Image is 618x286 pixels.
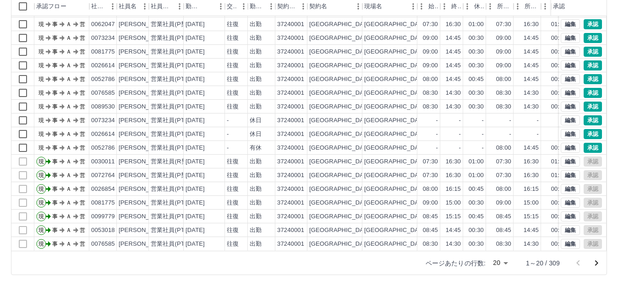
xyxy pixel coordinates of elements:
[469,61,484,70] div: 00:30
[364,48,547,56] div: [GEOGRAPHIC_DATA]立[PERSON_NAME][GEOGRAPHIC_DATA]
[364,75,547,84] div: [GEOGRAPHIC_DATA]立[PERSON_NAME][GEOGRAPHIC_DATA]
[227,34,239,43] div: 往復
[423,103,438,111] div: 08:30
[250,157,262,166] div: 出勤
[561,60,580,70] button: 編集
[119,61,169,70] div: [PERSON_NAME]
[561,33,580,43] button: 編集
[38,49,44,55] text: 現
[277,48,304,56] div: 37240001
[66,90,71,96] text: Ａ
[423,75,438,84] div: 08:00
[38,21,44,27] text: 現
[496,171,511,180] div: 07:30
[561,88,580,98] button: 編集
[277,103,304,111] div: 37240001
[551,103,566,111] div: 00:30
[423,61,438,70] div: 09:00
[119,130,169,139] div: [PERSON_NAME]
[446,61,461,70] div: 14:45
[561,102,580,112] button: 編集
[364,20,547,29] div: [GEOGRAPHIC_DATA]立[PERSON_NAME][GEOGRAPHIC_DATA]
[309,103,372,111] div: [GEOGRAPHIC_DATA]
[551,89,566,97] div: 00:30
[119,116,169,125] div: [PERSON_NAME]
[277,157,304,166] div: 37240001
[496,157,511,166] div: 07:30
[91,61,115,70] div: 0026614
[423,20,438,29] div: 07:30
[459,116,461,125] div: -
[459,130,461,139] div: -
[584,88,602,98] button: 承認
[52,145,58,151] text: 事
[38,172,44,178] text: 現
[524,103,539,111] div: 14:30
[80,49,85,55] text: 営
[446,103,461,111] div: 14:30
[587,254,606,272] button: 次のページへ
[277,144,304,152] div: 37240001
[551,48,566,56] div: 00:30
[186,89,205,97] div: [DATE]
[436,130,438,139] div: -
[66,49,71,55] text: Ａ
[52,35,58,41] text: 事
[496,89,511,97] div: 08:30
[91,48,115,56] div: 0081775
[227,130,229,139] div: -
[52,172,58,178] text: 事
[524,34,539,43] div: 14:45
[38,35,44,41] text: 現
[227,171,239,180] div: 往復
[446,171,461,180] div: 16:30
[91,185,115,194] div: 0026854
[119,171,169,180] div: [PERSON_NAME]
[584,33,602,43] button: 承認
[496,34,511,43] div: 09:00
[227,157,239,166] div: 往復
[561,198,580,208] button: 編集
[151,144,199,152] div: 営業社員(PT契約)
[446,20,461,29] div: 16:30
[91,144,115,152] div: 0052786
[561,74,580,84] button: 編集
[309,171,372,180] div: [GEOGRAPHIC_DATA]
[91,89,115,97] div: 0076585
[309,75,372,84] div: [GEOGRAPHIC_DATA]
[151,185,199,194] div: 営業社員(PT契約)
[277,75,304,84] div: 37240001
[561,211,580,221] button: 編集
[561,129,580,139] button: 編集
[309,144,372,152] div: [GEOGRAPHIC_DATA]
[277,89,304,97] div: 37240001
[309,61,372,70] div: [GEOGRAPHIC_DATA]
[66,158,71,165] text: Ａ
[66,131,71,137] text: Ａ
[119,75,169,84] div: [PERSON_NAME]
[250,103,262,111] div: 出勤
[496,103,511,111] div: 08:30
[469,20,484,29] div: 01:00
[80,131,85,137] text: 営
[250,61,262,70] div: 出勤
[436,116,438,125] div: -
[52,21,58,27] text: 事
[551,34,566,43] div: 00:30
[309,116,372,125] div: [GEOGRAPHIC_DATA]
[496,48,511,56] div: 09:00
[66,35,71,41] text: Ａ
[482,144,484,152] div: -
[91,20,115,29] div: 0062047
[469,48,484,56] div: 00:30
[364,103,547,111] div: [GEOGRAPHIC_DATA]立[PERSON_NAME][GEOGRAPHIC_DATA]
[423,34,438,43] div: 09:00
[66,62,71,69] text: Ａ
[436,144,438,152] div: -
[227,48,239,56] div: 往復
[38,131,44,137] text: 現
[52,62,58,69] text: 事
[151,20,195,29] div: 営業社員(P契約)
[250,48,262,56] div: 出勤
[469,89,484,97] div: 00:30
